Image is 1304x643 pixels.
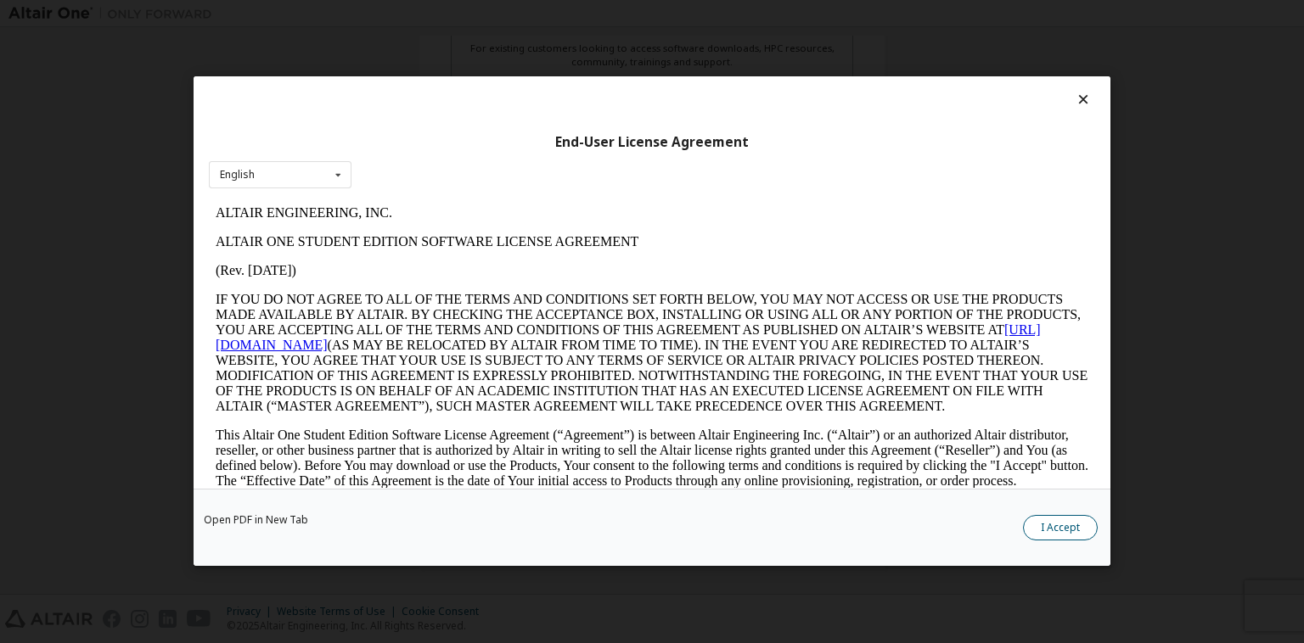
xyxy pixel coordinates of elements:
p: (Rev. [DATE]) [7,64,880,80]
a: [URL][DOMAIN_NAME] [7,124,832,154]
div: End-User License Agreement [209,134,1095,151]
p: ALTAIR ONE STUDENT EDITION SOFTWARE LICENSE AGREEMENT [7,36,880,51]
p: ALTAIR ENGINEERING, INC. [7,7,880,22]
p: This Altair One Student Edition Software License Agreement (“Agreement”) is between Altair Engine... [7,229,880,290]
p: IF YOU DO NOT AGREE TO ALL OF THE TERMS AND CONDITIONS SET FORTH BELOW, YOU MAY NOT ACCESS OR USE... [7,93,880,215]
a: Open PDF in New Tab [204,516,308,526]
div: English [220,170,255,180]
button: I Accept [1023,516,1098,541]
